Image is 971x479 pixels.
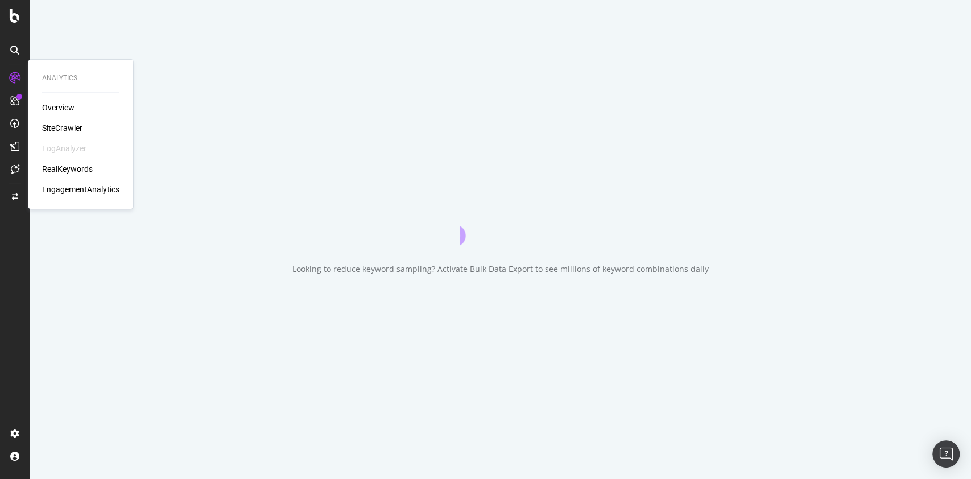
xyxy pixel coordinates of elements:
div: LogAnalyzer [42,143,86,154]
div: Looking to reduce keyword sampling? Activate Bulk Data Export to see millions of keyword combinat... [292,263,709,275]
a: RealKeywords [42,163,93,175]
a: EngagementAnalytics [42,184,119,195]
div: Analytics [42,73,119,83]
div: Open Intercom Messenger [932,440,960,468]
a: SiteCrawler [42,122,82,134]
a: Overview [42,102,75,113]
div: animation [460,204,542,245]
